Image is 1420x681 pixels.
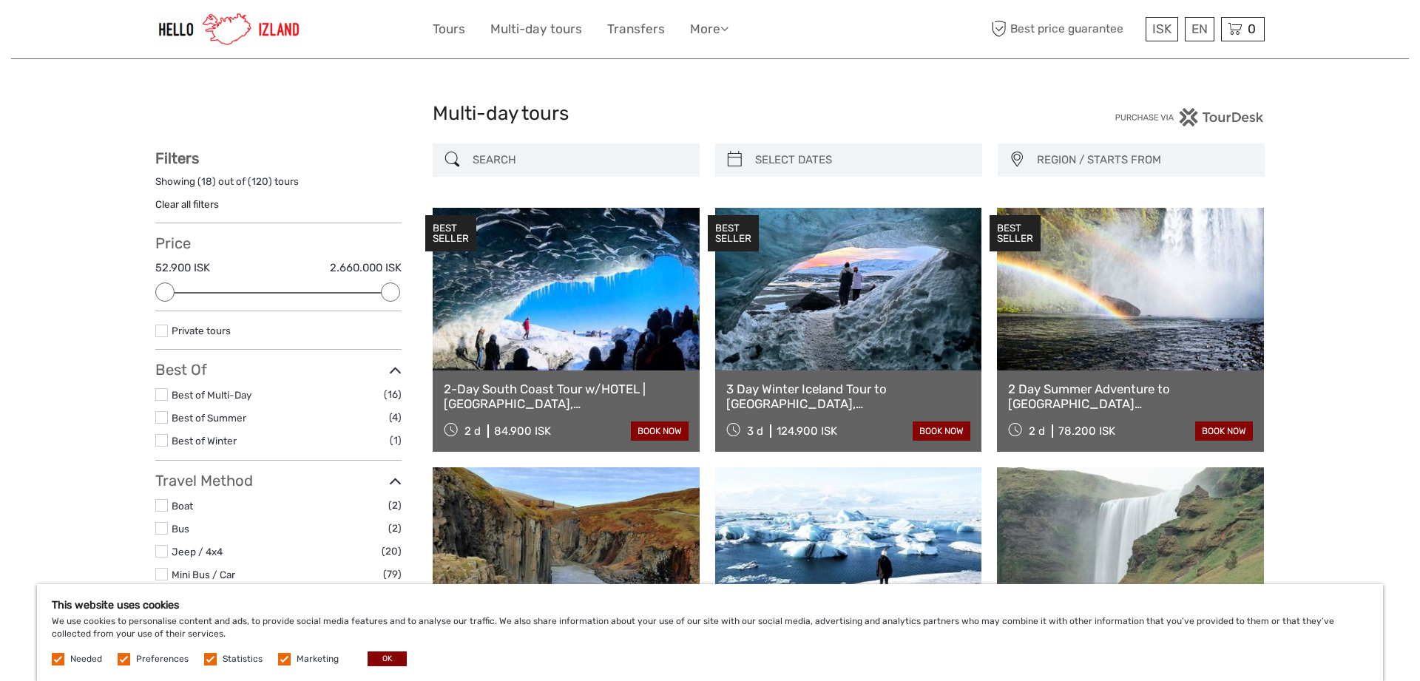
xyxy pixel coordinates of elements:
span: ISK [1152,21,1171,36]
button: Open LiveChat chat widget [170,23,188,41]
a: Multi-day tours [490,18,582,40]
label: 18 [201,175,212,189]
button: REGION / STARTS FROM [1030,148,1257,172]
h1: Multi-day tours [433,102,987,126]
label: 52.900 ISK [155,260,210,276]
img: PurchaseViaTourDesk.png [1115,108,1265,126]
a: More [690,18,728,40]
a: Jeep / 4x4 [172,546,223,558]
a: Best of Multi-Day [172,389,251,401]
div: BEST SELLER [425,215,476,252]
span: (4) [389,409,402,426]
a: Bus [172,523,189,535]
span: (2) [388,520,402,537]
label: 2.660.000 ISK [330,260,402,276]
a: Best of Winter [172,435,237,447]
div: 84.900 ISK [494,424,551,438]
a: Mini Bus / Car [172,569,235,580]
h5: This website uses cookies [52,599,1368,611]
a: book now [913,421,970,441]
a: Private tours [172,325,231,336]
input: SELECT DATES [749,147,975,173]
label: 120 [251,175,268,189]
span: (16) [384,386,402,403]
span: Best price guarantee [987,17,1142,41]
input: SEARCH [467,147,692,173]
span: 0 [1245,21,1258,36]
button: OK [368,651,407,666]
a: Clear all filters [155,198,219,210]
a: book now [631,421,689,441]
span: (79) [383,566,402,583]
span: (2) [388,497,402,514]
a: Transfers [607,18,665,40]
a: 2-Day South Coast Tour w/HOTEL | [GEOGRAPHIC_DATA], [GEOGRAPHIC_DATA], [GEOGRAPHIC_DATA] & Waterf... [444,382,689,412]
h3: Best Of [155,361,402,379]
strong: Filters [155,149,199,167]
img: 1270-cead85dc-23af-4572-be81-b346f9cd5751_logo_small.jpg [155,11,303,47]
a: 3 Day Winter Iceland Tour to [GEOGRAPHIC_DATA], [GEOGRAPHIC_DATA], [GEOGRAPHIC_DATA] and [GEOGRAP... [726,382,971,412]
a: Boat [172,500,193,512]
div: We use cookies to personalise content and ads, to provide social media features and to analyse ou... [37,584,1383,681]
span: 3 d [747,424,763,438]
h3: Price [155,234,402,252]
a: Tours [433,18,465,40]
div: BEST SELLER [708,215,759,252]
div: 124.900 ISK [777,424,837,438]
span: (20) [382,543,402,560]
span: 2 d [464,424,481,438]
label: Preferences [136,653,189,665]
div: BEST SELLER [990,215,1041,252]
a: 2 Day Summer Adventure to [GEOGRAPHIC_DATA] [GEOGRAPHIC_DATA], Glacier Hiking, [GEOGRAPHIC_DATA],... [1008,382,1253,412]
span: 2 d [1029,424,1045,438]
a: Best of Summer [172,412,246,424]
p: We're away right now. Please check back later! [21,26,167,38]
div: EN [1185,17,1214,41]
span: (1) [390,432,402,449]
label: Marketing [297,653,339,665]
label: Statistics [223,653,263,665]
div: 78.200 ISK [1058,424,1115,438]
label: Needed [70,653,102,665]
a: book now [1195,421,1253,441]
div: Showing ( ) out of ( ) tours [155,175,402,197]
h3: Travel Method [155,472,402,489]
